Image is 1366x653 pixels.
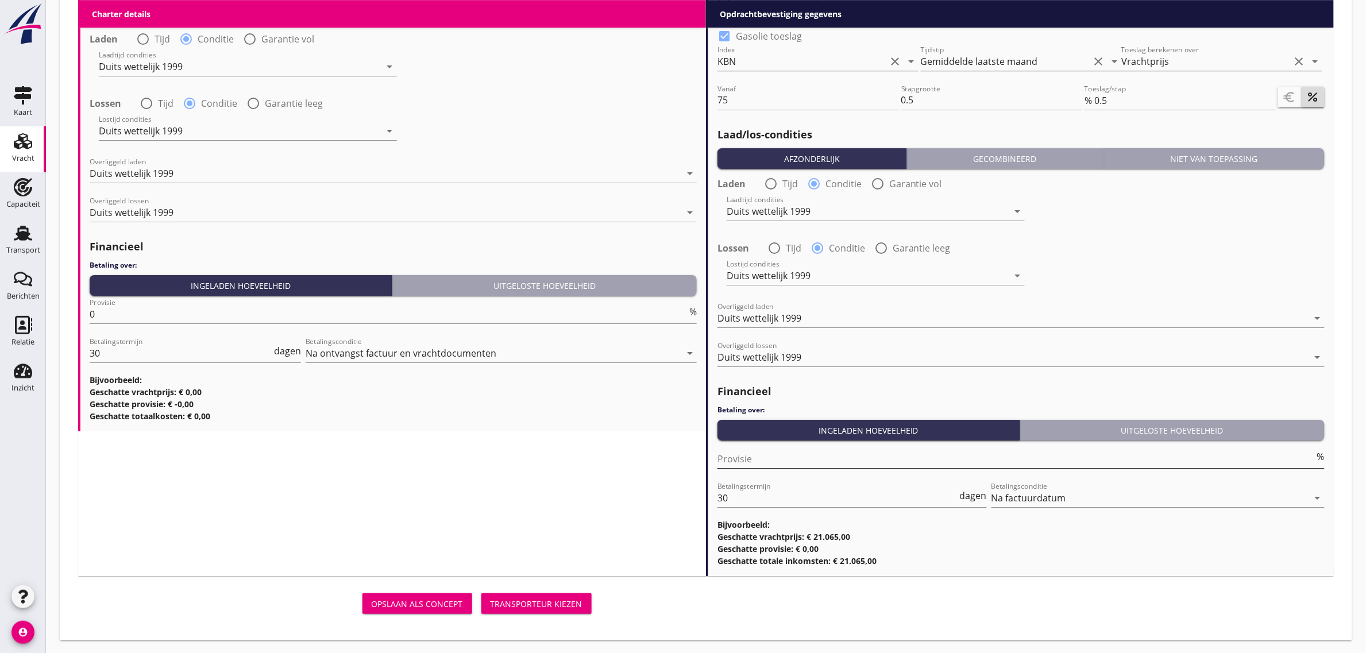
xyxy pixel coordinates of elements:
[1011,204,1025,218] i: arrow_drop_down
[90,398,697,410] h3: Geschatte provisie: € -0,00
[392,275,697,296] button: Uitgeloste hoeveelheid
[265,98,323,109] label: Garantie leeg
[991,493,1066,503] div: Na factuurdatum
[1109,153,1320,165] div: Niet van toepassing
[717,420,1020,441] button: Ingeladen hoeveelheid
[1091,55,1105,68] i: clear
[11,338,34,346] div: Relatie
[717,519,1325,531] h3: Bijvoorbeeld:
[921,56,1038,67] div: Gemiddelde laatste maand
[94,280,387,292] div: Ingeladen hoeveelheid
[90,344,272,362] input: Betalingstermijn
[889,55,902,68] i: clear
[99,126,183,136] div: Duits wettelijk 1999
[717,178,746,190] strong: Laden
[372,598,463,610] div: Opslaan als concept
[90,260,697,271] h4: Betaling over:
[717,531,1325,543] h3: Geschatte vrachtprijs: € 21.065,00
[1094,91,1276,110] input: Toeslag/stap
[1292,55,1306,68] i: clear
[717,555,1325,567] h3: Geschatte totale inkomsten: € 21.065,00
[491,598,582,610] div: Transporteur kiezen
[90,3,279,24] button: Afzonderlijk
[722,153,902,165] div: Afzonderlijk
[727,206,811,217] div: Duits wettelijk 1999
[717,91,899,110] input: Vanaf
[383,124,397,138] i: arrow_drop_down
[717,352,801,362] div: Duits wettelijk 1999
[727,271,811,281] div: Duits wettelijk 1999
[397,280,692,292] div: Uitgeloste hoeveelheid
[90,374,697,386] h3: Bijvoorbeeld:
[12,154,34,162] div: Vracht
[905,55,919,68] i: arrow_drop_down
[717,313,801,323] div: Duits wettelijk 1999
[6,200,40,208] div: Capaciteit
[14,109,32,116] div: Kaart
[1311,350,1325,364] i: arrow_drop_down
[306,348,496,358] div: Na ontvangst factuur en vrachtdocumenten
[717,543,1325,555] h3: Geschatte provisie: € 0,00
[279,3,476,24] button: Gecombineerd
[889,178,942,190] label: Garantie vol
[687,307,697,316] div: %
[1311,491,1325,505] i: arrow_drop_down
[683,206,697,219] i: arrow_drop_down
[90,410,697,422] h3: Geschatte totaalkosten: € 0,00
[284,8,471,20] div: Gecombineerd
[481,8,692,20] div: Niet van toepassing
[717,450,1315,468] input: Provisie
[94,8,274,20] div: Afzonderlijk
[912,153,1099,165] div: Gecombineerd
[893,242,951,254] label: Garantie leeg
[198,33,234,45] label: Conditie
[362,593,472,614] button: Opslaan als concept
[90,33,118,45] strong: Laden
[90,98,121,109] strong: Lossen
[717,56,736,67] div: KBN
[155,33,170,45] label: Tijd
[901,91,1083,110] input: Stapgrootte
[272,346,301,356] div: dagen
[11,621,34,644] i: account_circle
[90,168,173,179] div: Duits wettelijk 1999
[1315,452,1325,461] div: %
[481,593,592,614] button: Transporteur kiezen
[683,346,697,360] i: arrow_drop_down
[958,491,987,500] div: dagen
[158,98,173,109] label: Tijd
[6,246,40,254] div: Transport
[99,61,183,72] div: Duits wettelijk 1999
[717,148,907,169] button: Afzonderlijk
[1085,94,1094,107] div: %
[717,384,1325,399] h2: Financieel
[829,242,865,254] label: Conditie
[90,305,687,323] input: Provisie
[90,207,173,218] div: Duits wettelijk 1999
[717,242,749,254] strong: Lossen
[201,98,237,109] label: Conditie
[717,127,1325,142] h2: Laad/los-condities
[261,33,314,45] label: Garantie vol
[1311,311,1325,325] i: arrow_drop_down
[90,386,697,398] h3: Geschatte vrachtprijs: € 0,00
[1020,420,1325,441] button: Uitgeloste hoeveelheid
[1306,90,1320,104] i: percent
[1011,269,1025,283] i: arrow_drop_down
[1104,148,1325,169] button: Niet van toepassing
[683,167,697,180] i: arrow_drop_down
[786,242,801,254] label: Tijd
[717,489,958,507] input: Betalingstermijn
[1108,55,1121,68] i: arrow_drop_down
[1121,56,1169,67] div: Vrachtprijs
[1309,55,1322,68] i: arrow_drop_down
[1283,90,1296,104] i: euro
[1025,424,1320,436] div: Uitgeloste hoeveelheid
[736,30,802,42] label: Gasolie toeslag
[383,60,397,74] i: arrow_drop_down
[11,384,34,392] div: Inzicht
[2,3,44,45] img: logo-small.a267ee39.svg
[907,148,1104,169] button: Gecombineerd
[825,178,862,190] label: Conditie
[476,3,697,24] button: Niet van toepassing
